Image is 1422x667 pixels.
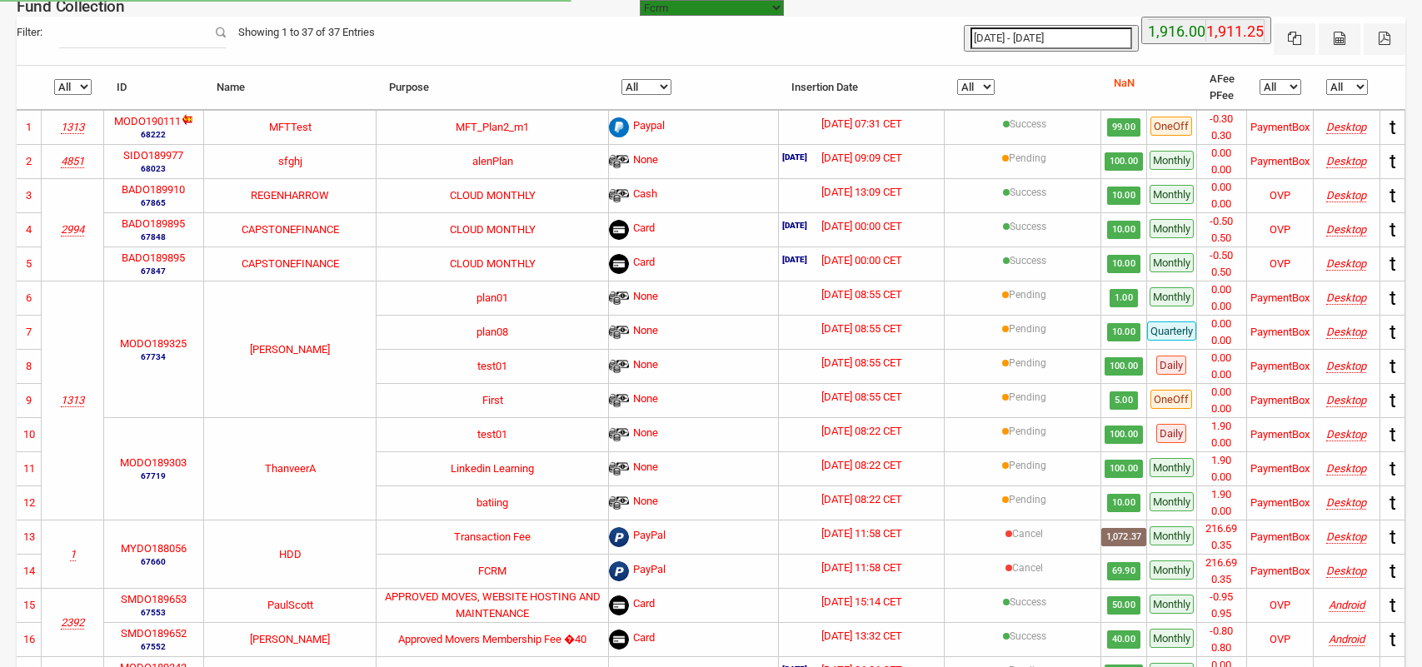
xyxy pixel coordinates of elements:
i: Skillshare [61,121,84,133]
div: PaymentBox [1250,358,1310,375]
th: Name [204,66,377,110]
td: ThanveerA [204,417,377,520]
i: Mozilla/5.0 (Windows NT 10.0; Win64; x64) AppleWebKit/537.36 (KHTML, like Gecko) Chrome/138.0.0.0... [1326,326,1366,338]
i: Approved Movers Ltd [61,616,84,629]
span: Monthly [1150,219,1194,238]
span: 10.00 [1107,221,1140,239]
td: HDD [204,520,377,588]
td: 4 [17,212,42,246]
label: Pending [1009,151,1046,166]
i: belight cloud [61,223,84,236]
span: Monthly [1150,287,1194,306]
i: Mozilla/5.0 (Windows NT 10.0; Win64; x64) AppleWebKit/537.36 (KHTML, like Gecko) Chrome/138.0.0.0... [1326,189,1366,202]
span: 99.00 [1107,118,1140,137]
td: FCRM [377,554,609,588]
td: Transaction Fee [377,520,609,554]
span: 100.00 [1105,426,1143,444]
label: [DATE] 08:22 CET [821,457,902,474]
li: 0.00 [1197,401,1246,417]
label: [{ [1010,219,1046,234]
span: Paypal [633,117,665,137]
label: [{ [1010,253,1046,268]
i: Mozilla/5.0 (Windows NT 10.0; Win64; x64) AppleWebKit/537.36 (KHTML, like Gecko) Chrome/138.0.0.0... [1326,360,1366,372]
span: 50.00 [1107,596,1140,615]
span: t [1390,525,1396,549]
label: [{ [1010,629,1046,644]
i: Mozilla/5.0 (Linux; Android 10; K) AppleWebKit/537.36 (KHTML, like Gecko) SamsungBrowser/28.0 Chr... [1329,599,1365,611]
input: Filter: [59,17,226,48]
li: 1.90 [1197,418,1246,435]
span: 69.90 [1107,562,1140,580]
span: t [1390,150,1396,173]
label: [DATE] [782,152,807,162]
div: OVP [1270,187,1290,204]
span: Daily [1156,424,1186,443]
i: Mozilla/5.0 (Windows NT 10.0; Win64; x64) AppleWebKit/537.36 (KHTML, like Gecko) Chrome/138.0.0.0... [1326,223,1366,236]
div: PaymentBox [1250,324,1310,341]
label: [DATE] 00:00 CET [821,252,902,269]
li: 0.80 [1197,640,1246,656]
label: Pending [1009,321,1046,336]
label: 1,911.25 [1206,20,1264,43]
td: 5 [17,246,42,281]
span: t [1390,491,1396,515]
span: t [1390,628,1396,651]
td: 1 [17,110,42,144]
label: [DATE] 08:55 CET [821,389,902,406]
li: 0.35 [1197,571,1246,588]
div: PaymentBox [1250,563,1310,580]
label: [{ [1010,117,1046,132]
td: 2 [17,144,42,178]
li: 1.90 [1197,486,1246,503]
label: 1,916.00 [1148,20,1205,43]
button: Pdf [1364,23,1405,55]
td: CLOUD MONTHLY [377,246,609,281]
span: t [1390,286,1396,310]
span: t [1390,252,1396,276]
label: Pending [1009,287,1046,302]
td: 10 [17,417,42,451]
td: 14 [17,554,42,588]
span: 5.00 [1110,391,1137,410]
td: 13 [17,520,42,554]
span: t [1390,389,1396,412]
div: OVP [1270,631,1290,648]
li: 0.50 [1197,230,1246,246]
label: [DATE] 11:58 CET [821,525,902,542]
span: t [1390,355,1396,378]
li: -0.80 [1197,623,1246,640]
label: [DATE] 08:55 CET [821,286,902,303]
td: alenPlan [377,144,609,178]
td: [PERSON_NAME] [204,281,377,417]
label: [DATE] 11:58 CET [821,560,902,576]
i: Mozilla/5.0 (Windows NT 10.0; Win64; x64) AppleWebKit/537.36 (KHTML, like Gecko) Chrome/138.0.0.0... [1326,291,1366,304]
label: [DATE] [782,255,807,264]
li: 0.50 [1197,264,1246,281]
label: MODO190111 [114,113,181,130]
span: Monthly [1150,492,1194,511]
div: OVP [1270,597,1290,614]
span: PayPal [633,561,666,581]
small: 68222 [114,128,193,141]
td: 9 [17,383,42,417]
li: 0.00 [1197,503,1246,520]
li: 0.00 [1197,469,1246,485]
li: 216.69 [1197,555,1246,571]
i: Mozilla/5.0 (Windows NT 10.0; Win64; x64) AppleWebKit/537.36 (KHTML, like Gecko) Chrome/140.0.0.0... [1326,121,1366,133]
td: batiing [377,485,609,520]
label: Pending [1009,492,1046,507]
span: Cash [633,186,657,206]
div: PaymentBox [1250,495,1310,511]
span: Card [633,254,655,274]
i: Mozilla/5.0 (Linux; Android 10; K) AppleWebKit/537.36 (KHTML, like Gecko) SamsungBrowser/28.0 Chr... [1329,633,1365,645]
td: 6 [17,281,42,315]
label: MODO189303 [120,455,187,471]
span: 100.00 [1105,357,1143,376]
i: Mozilla/5.0 (Windows NT 10.0; Win64; x64) AppleWebKit/537.36 (KHTML, like Gecko) Chrome/138.0.0.0... [1326,257,1366,270]
span: Quarterly [1147,321,1196,341]
label: SMDO189652 [121,625,187,642]
li: -0.95 [1197,589,1246,605]
span: Card [633,595,655,615]
div: PaymentBox [1250,153,1310,170]
i: Mozilla/5.0 (Windows NT 10.0; Win64; x64) AppleWebKit/537.36 (KHTML, like Gecko) Chrome/137.0.0.0... [1326,565,1366,577]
